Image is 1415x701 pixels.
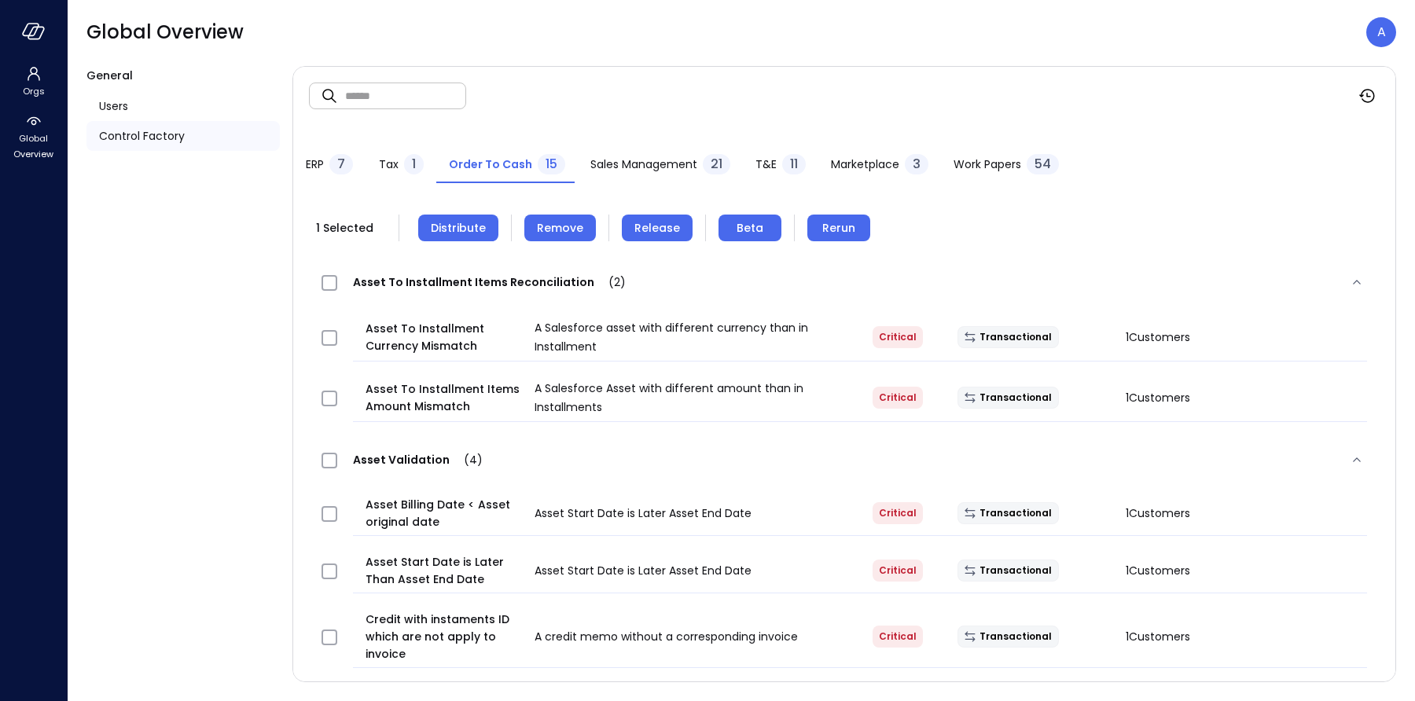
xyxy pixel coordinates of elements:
[913,155,921,173] span: 3
[711,155,722,173] span: 21
[86,91,280,121] a: Users
[418,215,498,241] button: Distribute
[546,155,557,173] span: 15
[737,219,763,237] span: Beta
[1126,563,1190,578] span: 1 Customers
[366,320,522,354] span: Asset To Installment Currency Mismatch
[535,629,798,644] span: A credit memo without a corresponding invoice
[23,83,45,99] span: Orgs
[535,380,803,415] span: A Salesforce Asset with different amount than in Installments
[954,156,1021,173] span: Work Papers
[634,219,680,237] span: Release
[86,68,133,83] span: General
[366,380,522,415] span: Asset To Installment Items Amount Mismatch
[337,274,641,290] span: Asset To Installment Items Reconciliation
[535,563,752,578] span: Asset Start Date is Later Asset End Date
[535,505,752,521] span: Asset Start Date is Later Asset End Date
[99,127,185,145] span: Control Factory
[1126,329,1190,345] span: 1 Customers
[807,215,870,241] button: Rerun
[1035,155,1051,173] span: 54
[431,219,486,237] span: Distribute
[594,274,626,290] span: (2)
[337,155,345,173] span: 7
[1126,629,1190,644] span: 1 Customers
[537,219,583,237] span: Remove
[366,611,522,662] span: Credit with instaments ID which are not apply to invoice
[9,130,57,162] span: Global Overview
[450,452,483,468] span: (4)
[622,215,693,241] button: Release
[309,257,1380,307] div: Asset To Installment Items Reconciliation(2)
[337,452,498,468] span: Asset Validation
[590,156,697,173] span: Sales Management
[379,156,399,173] span: Tax
[1366,17,1396,47] div: Avi Brandwain
[309,219,380,237] span: 1 Selected
[535,320,808,354] span: A Salesforce asset with different currency than in Installment
[366,496,522,530] span: Asset Billing Date < Asset original date
[309,435,1380,485] div: Asset Validation(4)
[1377,23,1386,42] p: A
[99,97,128,115] span: Users
[86,20,244,45] span: Global Overview
[719,215,781,241] button: Beta
[1126,390,1190,406] span: 1 Customers
[3,110,64,163] div: Global Overview
[306,156,324,173] span: ERP
[831,156,899,173] span: Marketplace
[366,553,522,588] span: Asset Start Date is Later Than Asset End Date
[755,156,777,173] span: T&E
[822,219,855,237] span: Rerun
[449,156,532,173] span: Order to Cash
[790,155,798,173] span: 11
[3,63,64,101] div: Orgs
[1126,505,1190,521] span: 1 Customers
[524,215,596,241] button: Remove
[412,155,416,173] span: 1
[86,121,280,151] a: Control Factory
